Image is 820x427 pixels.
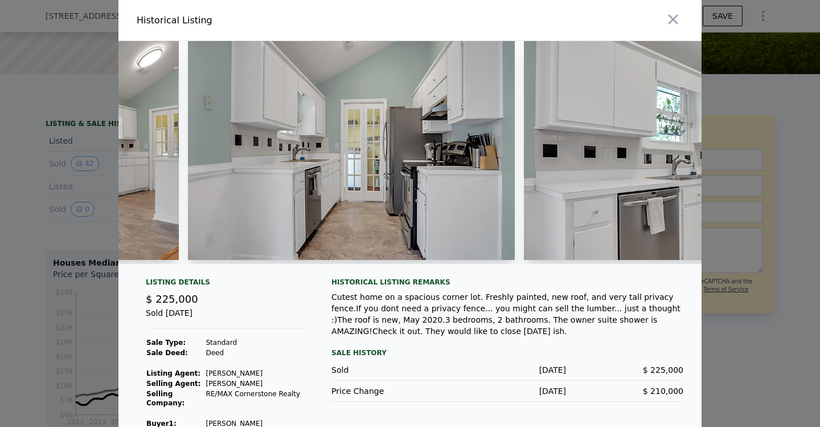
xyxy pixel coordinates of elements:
td: RE/MAX Cornerstone Realty [205,389,304,408]
div: Sold [331,364,449,376]
div: Cutest home on a spacious corner lot. Freshly painted, new roof, and very tall privacy fence.If y... [331,291,683,337]
div: Listing Details [146,278,304,291]
td: Standard [205,337,304,348]
div: Historical Listing [137,14,405,27]
div: Sale History [331,346,683,360]
strong: Sale Deed: [146,349,188,357]
td: [PERSON_NAME] [205,379,304,389]
span: $ 225,000 [643,365,683,375]
strong: Listing Agent: [146,369,200,377]
img: Property Img [188,41,515,260]
span: $ 225,000 [146,293,198,305]
strong: Selling Company: [146,390,184,407]
td: [PERSON_NAME] [205,368,304,379]
div: Price Change [331,385,449,397]
span: $ 210,000 [643,387,683,396]
div: Sold [DATE] [146,307,304,328]
strong: Selling Agent: [146,380,201,388]
div: Historical Listing remarks [331,278,683,287]
strong: Sale Type: [146,339,186,347]
div: [DATE] [449,364,566,376]
td: Deed [205,348,304,358]
div: [DATE] [449,385,566,397]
